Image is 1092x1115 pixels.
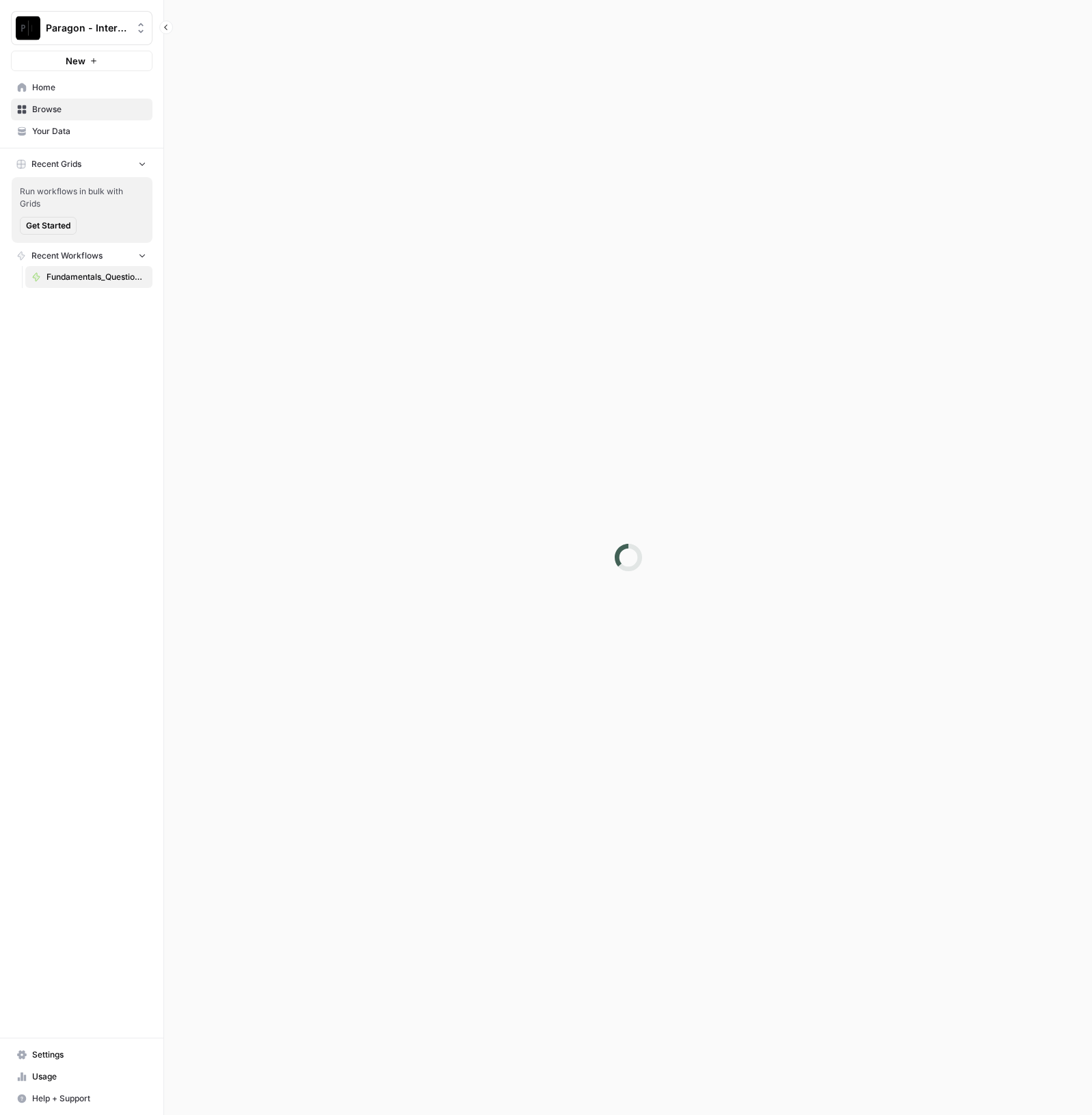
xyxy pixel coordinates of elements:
[46,271,146,283] span: Fundamentals_Question List
[11,11,152,45] button: Workspace: Paragon - Internal Usage
[11,120,152,142] a: Your Data
[25,266,152,288] a: Fundamentals_Question List
[32,81,146,94] span: Home
[11,99,152,120] a: Browse
[11,1088,152,1110] button: Help + Support
[46,21,129,35] span: Paragon - Internal Usage
[32,1071,146,1083] span: Usage
[26,220,70,232] span: Get Started
[11,246,152,266] button: Recent Workflows
[20,185,144,210] span: Run workflows in bulk with Grids
[11,77,152,99] a: Home
[20,217,77,235] button: Get Started
[31,250,103,262] span: Recent Workflows
[32,1049,146,1061] span: Settings
[11,51,152,71] button: New
[32,1092,146,1105] span: Help + Support
[32,103,146,116] span: Browse
[16,16,40,40] img: Paragon - Internal Usage Logo
[66,54,85,68] span: New
[11,1066,152,1088] a: Usage
[32,125,146,137] span: Your Data
[11,1044,152,1066] a: Settings
[31,158,81,170] span: Recent Grids
[11,154,152,174] button: Recent Grids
